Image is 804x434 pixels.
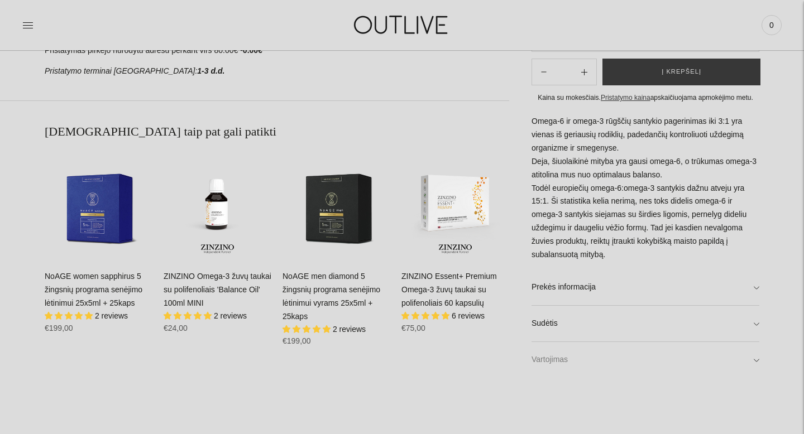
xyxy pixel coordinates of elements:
[45,151,152,259] a: NoAGE women sapphirus 5 žingsnių programa senėjimo lėtinimui 25x5ml + 25kaps
[401,151,509,259] a: ZINZINO Essent+ Premium Omega-3 žuvų taukai su polifenoliais 60 kapsulių
[532,59,556,86] button: Add product quantity
[45,311,95,320] span: 5.00 stars
[452,311,485,320] span: 6 reviews
[764,17,779,33] span: 0
[532,306,759,341] a: Sudėtis
[95,311,128,320] span: 2 reviews
[601,94,650,102] a: Pristatymo kaina
[283,336,311,345] span: €199,00
[164,324,188,332] span: €24,00
[214,311,247,320] span: 2 reviews
[164,311,214,320] span: 5.00 stars
[333,325,366,334] span: 2 reviews
[197,66,224,75] strong: 1-3 d.d.
[762,13,782,37] a: 0
[283,272,380,321] a: NoAGE men diamond 5 žingsnių programa senėjimo lėtinimui vyrams 25x5ml + 25kaps
[164,151,271,259] a: ZINZINO Omega-3 žuvų taukai su polifenoliais 'Balance Oil' 100ml MINI
[556,64,572,80] input: Product quantity
[243,46,262,55] strong: 0.00€
[532,270,759,306] a: Prekės informacija
[45,123,509,140] h2: [DEMOGRAPHIC_DATA] taip pat gali patikti
[662,67,701,78] span: Į krepšelį
[572,59,596,86] button: Subtract product quantity
[45,272,142,307] a: NoAGE women sapphirus 5 žingsnių programa senėjimo lėtinimui 25x5ml + 25kaps
[164,272,271,307] a: ZINZINO Omega-3 žuvų taukai su polifenoliais 'Balance Oil' 100ml MINI
[45,66,197,75] em: Pristatymo terminai [GEOGRAPHIC_DATA]:
[602,59,760,86] button: Į krepšelį
[45,324,73,332] span: €199,00
[532,342,759,378] a: Vartojimas
[283,325,333,334] span: 5.00 stars
[332,6,472,44] img: OUTLIVE
[45,44,509,57] p: Pristatymas pirkėjo nurodytu adresu perkant virš 80.00€ -
[532,93,759,104] div: Kaina su mokesčiais. apskaičiuojama apmokėjimo metu.
[401,272,497,307] a: ZINZINO Essent+ Premium Omega-3 žuvų taukai su polifenoliais 60 kapsulių
[401,311,452,320] span: 5.00 stars
[401,324,425,332] span: €75,00
[283,151,390,259] a: NoAGE men diamond 5 žingsnių programa senėjimo lėtinimui vyrams 25x5ml + 25kaps
[532,115,759,262] p: Omega-6 ir omega-3 rūgščių santykio pagerinimas iki 3:1 yra vienas iš geriausių rodiklių, padedan...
